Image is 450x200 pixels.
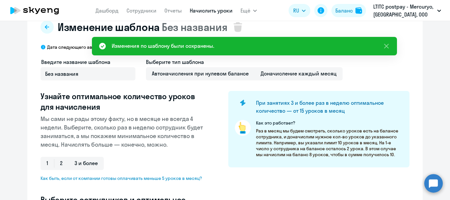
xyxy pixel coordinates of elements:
[162,20,227,34] span: Без названия
[112,42,214,50] div: Изменения по шаблону были сохранены.
[96,7,119,14] a: Дашборд
[41,115,207,149] p: Мы сами не рады этому факту, но в месяце не всегда 4 недели. Выберите, сколько раз в неделю сотру...
[256,128,403,157] p: Раз в месяц мы будем смотреть, сколько уроков есть на балансе сотрудника, и доначислим нужное кол...
[240,7,250,14] span: Ещё
[289,4,310,17] button: RU
[355,7,362,14] img: balance
[293,7,299,14] span: RU
[146,58,343,66] h4: Выберите тип шаблона
[235,120,251,136] img: pointer-circle
[370,3,444,18] button: LTITC postpay - Mercuryo, [GEOGRAPHIC_DATA], ООО
[190,7,233,14] a: Начислить уроки
[58,20,160,34] span: Изменение шаблона
[146,67,255,80] span: Автоначисления при нулевом балансе
[41,59,110,65] span: Введите название шаблона
[256,99,398,115] h4: При занятиях 3 и более раз в неделю оптимальное количество — от 15 уроков в месяц
[41,91,207,112] h3: Узнайте оптимальное количество уроков для начисления
[41,157,54,170] span: 1
[127,7,156,14] a: Сотрудники
[164,7,182,14] a: Отчеты
[69,157,104,170] span: 3 и более
[240,4,257,17] button: Ещё
[41,67,135,80] input: Без названия
[255,67,343,80] span: Доначисление каждый месяц
[256,120,403,126] p: Как это работает?
[41,175,207,181] span: Как быть, если от компании готовы оплачивать меньше 5 уроков в месяц?
[54,157,69,170] span: 2
[47,44,222,50] p: Дата следующего автоматического начисления: понедельник, 1 сентября 2025 г.
[331,4,366,17] button: Балансbalance
[373,3,435,18] p: LTITC postpay - Mercuryo, [GEOGRAPHIC_DATA], ООО
[335,7,353,14] div: Баланс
